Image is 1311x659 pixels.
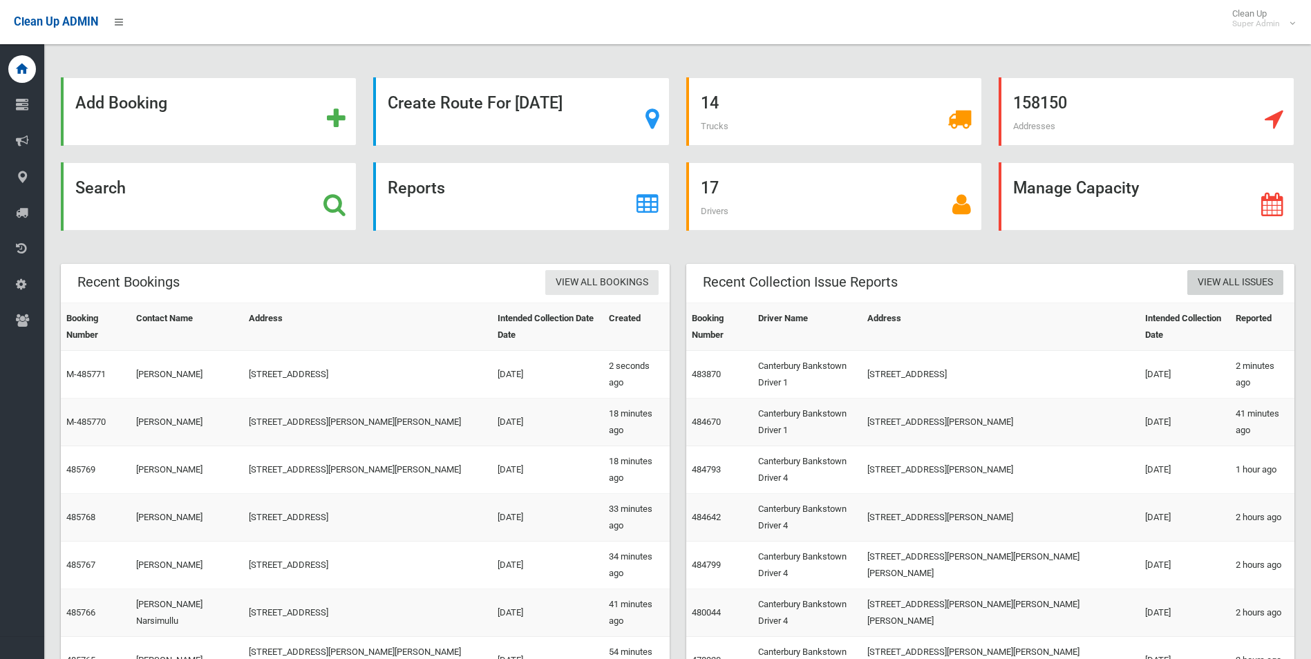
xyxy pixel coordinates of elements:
a: Add Booking [61,77,357,146]
span: Clean Up ADMIN [14,15,98,28]
td: [DATE] [492,589,603,637]
span: Clean Up [1225,8,1294,29]
a: 484793 [692,464,721,475]
td: [STREET_ADDRESS] [243,589,492,637]
strong: Search [75,178,126,198]
td: Canterbury Bankstown Driver 4 [753,494,862,542]
a: 14 Trucks [686,77,982,146]
th: Intended Collection Date Date [492,303,603,351]
td: Canterbury Bankstown Driver 1 [753,351,862,399]
a: M-485770 [66,417,106,427]
td: [STREET_ADDRESS] [862,351,1140,399]
td: 41 minutes ago [603,589,669,637]
th: Booking Number [61,303,131,351]
td: [DATE] [1140,494,1230,542]
td: [DATE] [492,494,603,542]
strong: Manage Capacity [1013,178,1139,198]
td: Canterbury Bankstown Driver 4 [753,542,862,589]
td: [STREET_ADDRESS][PERSON_NAME][PERSON_NAME][PERSON_NAME] [862,589,1140,637]
td: 18 minutes ago [603,399,669,446]
a: Create Route For [DATE] [373,77,669,146]
td: [PERSON_NAME] [131,446,243,494]
header: Recent Bookings [61,269,196,296]
a: 485767 [66,560,95,570]
header: Recent Collection Issue Reports [686,269,914,296]
strong: 14 [701,93,719,113]
td: [STREET_ADDRESS][PERSON_NAME] [862,399,1140,446]
span: Addresses [1013,121,1055,131]
td: [DATE] [1140,351,1230,399]
td: 2 hours ago [1230,589,1294,637]
td: Canterbury Bankstown Driver 4 [753,446,862,494]
td: [STREET_ADDRESS][PERSON_NAME][PERSON_NAME] [243,446,492,494]
td: [STREET_ADDRESS] [243,351,492,399]
a: 158150 Addresses [999,77,1294,146]
th: Contact Name [131,303,243,351]
th: Address [243,303,492,351]
a: 484670 [692,417,721,427]
th: Address [862,303,1140,351]
th: Intended Collection Date [1140,303,1230,351]
th: Booking Number [686,303,753,351]
td: Canterbury Bankstown Driver 4 [753,589,862,637]
a: Reports [373,162,669,231]
td: [PERSON_NAME] [131,494,243,542]
td: [DATE] [1140,399,1230,446]
strong: Add Booking [75,93,167,113]
td: Canterbury Bankstown Driver 1 [753,399,862,446]
a: 484799 [692,560,721,570]
a: M-485771 [66,369,106,379]
a: 485768 [66,512,95,522]
td: [PERSON_NAME] [131,542,243,589]
td: [DATE] [1140,542,1230,589]
td: 1 hour ago [1230,446,1294,494]
span: Trucks [701,121,728,131]
td: 2 hours ago [1230,494,1294,542]
a: View All Bookings [545,270,659,296]
strong: Reports [388,178,445,198]
a: 484642 [692,512,721,522]
td: [PERSON_NAME] Narsimullu [131,589,243,637]
a: Manage Capacity [999,162,1294,231]
td: 41 minutes ago [1230,399,1294,446]
td: [DATE] [492,446,603,494]
a: 483870 [692,369,721,379]
td: 2 minutes ago [1230,351,1294,399]
span: Drivers [701,206,728,216]
a: 485766 [66,607,95,618]
td: [DATE] [492,399,603,446]
td: [STREET_ADDRESS][PERSON_NAME][PERSON_NAME] [243,399,492,446]
td: 33 minutes ago [603,494,669,542]
small: Super Admin [1232,19,1280,29]
td: [DATE] [492,351,603,399]
strong: 158150 [1013,93,1067,113]
td: [DATE] [1140,446,1230,494]
th: Reported [1230,303,1294,351]
th: Driver Name [753,303,862,351]
a: View All Issues [1187,270,1283,296]
td: [DATE] [1140,589,1230,637]
td: 2 seconds ago [603,351,669,399]
td: [STREET_ADDRESS] [243,494,492,542]
td: [PERSON_NAME] [131,351,243,399]
td: [STREET_ADDRESS] [243,542,492,589]
td: [PERSON_NAME] [131,399,243,446]
th: Created [603,303,669,351]
td: [STREET_ADDRESS][PERSON_NAME][PERSON_NAME][PERSON_NAME] [862,542,1140,589]
a: 485769 [66,464,95,475]
td: [STREET_ADDRESS][PERSON_NAME] [862,494,1140,542]
a: 480044 [692,607,721,618]
a: 17 Drivers [686,162,982,231]
strong: Create Route For [DATE] [388,93,563,113]
td: 18 minutes ago [603,446,669,494]
td: 34 minutes ago [603,542,669,589]
strong: 17 [701,178,719,198]
a: Search [61,162,357,231]
td: [DATE] [492,542,603,589]
td: [STREET_ADDRESS][PERSON_NAME] [862,446,1140,494]
td: 2 hours ago [1230,542,1294,589]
